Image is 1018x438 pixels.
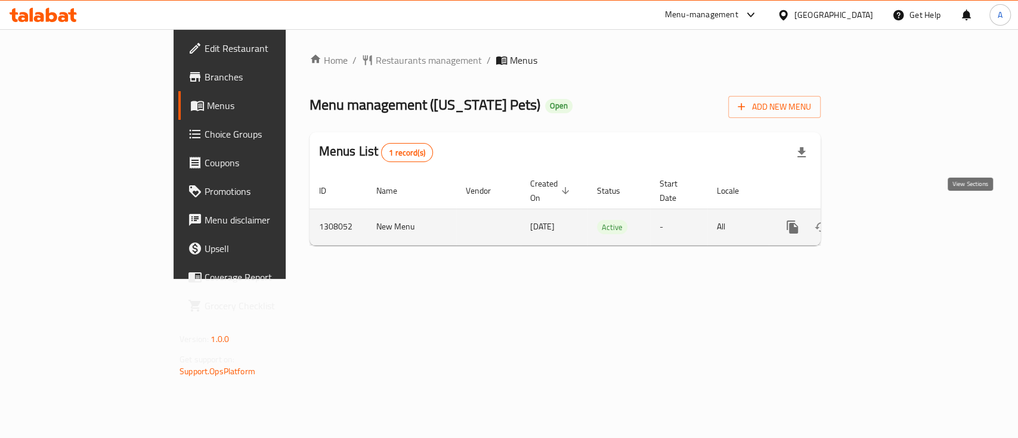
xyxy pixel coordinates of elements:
a: Choice Groups [178,120,344,148]
li: / [487,53,491,67]
span: Add New Menu [738,100,811,114]
span: A [998,8,1002,21]
span: 1 record(s) [382,147,432,159]
span: Upsell [205,241,334,256]
a: Edit Restaurant [178,34,344,63]
span: Menus [207,98,334,113]
span: 1.0.0 [211,331,229,347]
span: Edit Restaurant [205,41,334,55]
a: Menu disclaimer [178,206,344,234]
td: New Menu [367,209,456,245]
span: Choice Groups [205,127,334,141]
div: Active [597,220,627,234]
div: Open [545,99,573,113]
th: Actions [769,173,902,209]
a: Coverage Report [178,263,344,291]
span: Menus [510,53,537,67]
span: Created On [530,176,573,205]
button: Change Status [807,213,836,241]
table: enhanced table [310,173,902,246]
span: Menu management ( [US_STATE] Pets ) [310,91,540,118]
a: Upsell [178,234,344,263]
span: Version: [180,331,209,347]
a: Menus [178,91,344,120]
a: Branches [178,63,344,91]
li: / [352,53,357,67]
div: Menu-management [665,8,738,22]
span: Active [597,220,627,234]
span: Locale [717,184,754,198]
span: Restaurants management [376,53,482,67]
span: Promotions [205,184,334,198]
span: ID [319,184,342,198]
a: Coupons [178,148,344,177]
a: Restaurants management [361,53,482,67]
span: Coverage Report [205,270,334,284]
span: Get support on: [180,352,234,367]
span: [DATE] [530,219,555,234]
h2: Menus List [319,142,433,162]
nav: breadcrumb [310,53,821,67]
td: All [707,209,769,245]
a: Grocery Checklist [178,291,344,320]
span: Grocery Checklist [205,299,334,313]
span: Name [376,184,413,198]
span: Coupons [205,156,334,170]
div: [GEOGRAPHIC_DATA] [794,8,873,21]
button: more [778,213,807,241]
span: Menu disclaimer [205,213,334,227]
td: - [650,209,707,245]
div: Total records count [381,143,433,162]
a: Support.OpsPlatform [180,364,255,379]
span: Vendor [466,184,506,198]
button: Add New Menu [728,96,821,118]
span: Status [597,184,636,198]
a: Promotions [178,177,344,206]
div: Export file [787,138,816,167]
span: Open [545,101,573,111]
span: Start Date [660,176,693,205]
span: Branches [205,70,334,84]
